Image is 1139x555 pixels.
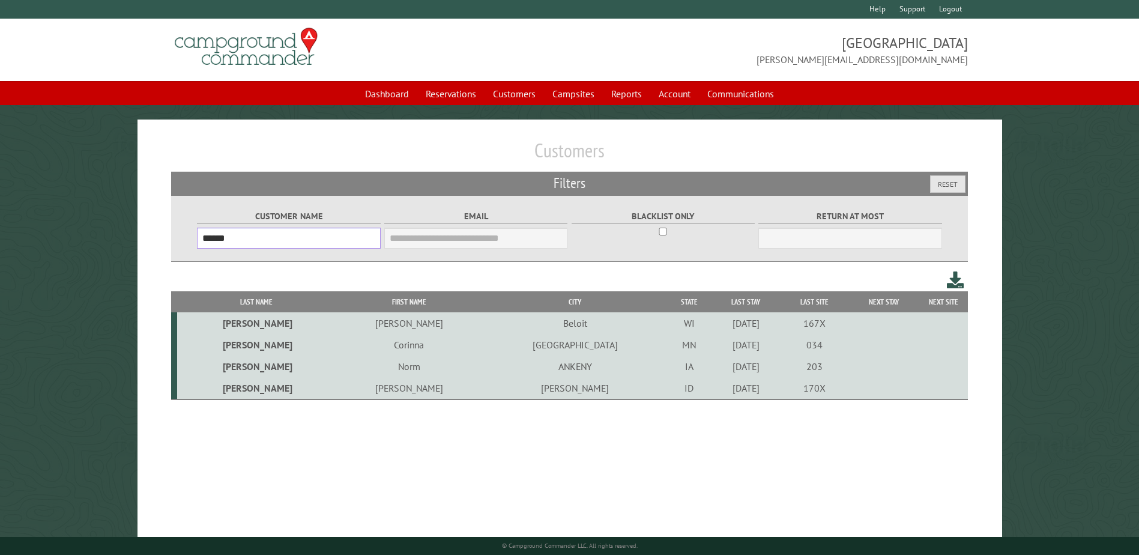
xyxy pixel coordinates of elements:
a: Campsites [545,82,602,105]
div: [DATE] [713,339,779,351]
td: [PERSON_NAME] [335,312,483,334]
td: [PERSON_NAME] [335,377,483,399]
td: Corinna [335,334,483,356]
th: Last Site [781,291,848,312]
td: MN [667,334,711,356]
span: [GEOGRAPHIC_DATA] [PERSON_NAME][EMAIL_ADDRESS][DOMAIN_NAME] [570,33,968,67]
td: IA [667,356,711,377]
td: [GEOGRAPHIC_DATA] [483,334,667,356]
a: Reports [604,82,649,105]
img: Campground Commander [171,23,321,70]
td: ID [667,377,711,399]
a: Reservations [418,82,483,105]
th: State [667,291,711,312]
th: Last Name [177,291,335,312]
td: [PERSON_NAME] [177,312,335,334]
a: Account [651,82,698,105]
h1: Customers [171,139,967,172]
td: [PERSON_NAME] [483,377,667,399]
td: 167X [781,312,848,334]
td: Norm [335,356,483,377]
label: Return at most [758,210,941,223]
td: 034 [781,334,848,356]
div: [DATE] [713,360,779,372]
th: Next Site [920,291,968,312]
th: First Name [335,291,483,312]
small: © Campground Commander LLC. All rights reserved. [502,542,638,550]
td: WI [667,312,711,334]
a: Dashboard [358,82,416,105]
div: [DATE] [713,382,779,394]
th: Last Stay [711,291,781,312]
label: Email [384,210,567,223]
td: 203 [781,356,848,377]
td: [PERSON_NAME] [177,377,335,399]
td: ANKENY [483,356,667,377]
a: Customers [486,82,543,105]
h2: Filters [171,172,967,195]
td: [PERSON_NAME] [177,356,335,377]
label: Customer Name [197,210,380,223]
td: [PERSON_NAME] [177,334,335,356]
button: Reset [930,175,965,193]
th: Next Stay [848,291,919,312]
td: Beloit [483,312,667,334]
a: Communications [700,82,781,105]
td: 170X [781,377,848,399]
a: Download this customer list (.csv) [947,269,964,291]
th: City [483,291,667,312]
div: [DATE] [713,317,779,329]
label: Blacklist only [572,210,755,223]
